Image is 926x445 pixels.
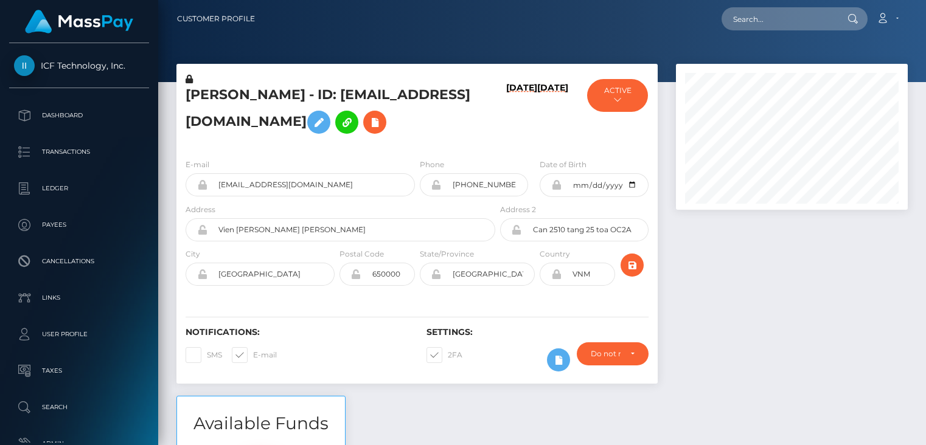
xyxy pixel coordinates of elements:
[577,342,649,365] button: Do not require
[587,79,648,112] button: ACTIVE
[420,249,474,260] label: State/Province
[9,319,149,350] a: User Profile
[722,7,836,30] input: Search...
[9,210,149,240] a: Payees
[14,362,144,380] p: Taxes
[500,204,536,215] label: Address 2
[339,249,384,260] label: Postal Code
[14,398,144,416] p: Search
[14,216,144,234] p: Payees
[9,60,149,71] span: ICF Technology, Inc.
[506,83,537,144] h6: [DATE]
[186,86,489,140] h5: [PERSON_NAME] - ID: [EMAIL_ADDRESS][DOMAIN_NAME]
[186,327,408,337] h6: Notifications:
[14,106,144,125] p: Dashboard
[426,327,649,337] h6: Settings:
[14,179,144,198] p: Ledger
[14,143,144,161] p: Transactions
[14,55,35,76] img: ICF Technology, Inc.
[186,204,215,215] label: Address
[14,289,144,307] p: Links
[540,249,570,260] label: Country
[426,347,462,363] label: 2FA
[9,356,149,386] a: Taxes
[9,173,149,204] a: Ledger
[177,6,255,32] a: Customer Profile
[186,249,200,260] label: City
[9,392,149,423] a: Search
[420,159,444,170] label: Phone
[186,347,222,363] label: SMS
[14,325,144,343] p: User Profile
[25,10,133,33] img: MassPay Logo
[186,159,209,170] label: E-mail
[177,412,345,435] h3: Available Funds
[540,159,587,170] label: Date of Birth
[9,246,149,277] a: Cancellations
[9,100,149,131] a: Dashboard
[9,137,149,167] a: Transactions
[591,349,621,359] div: Do not require
[537,83,568,144] h6: [DATE]
[9,283,149,313] a: Links
[232,347,277,363] label: E-mail
[14,252,144,271] p: Cancellations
